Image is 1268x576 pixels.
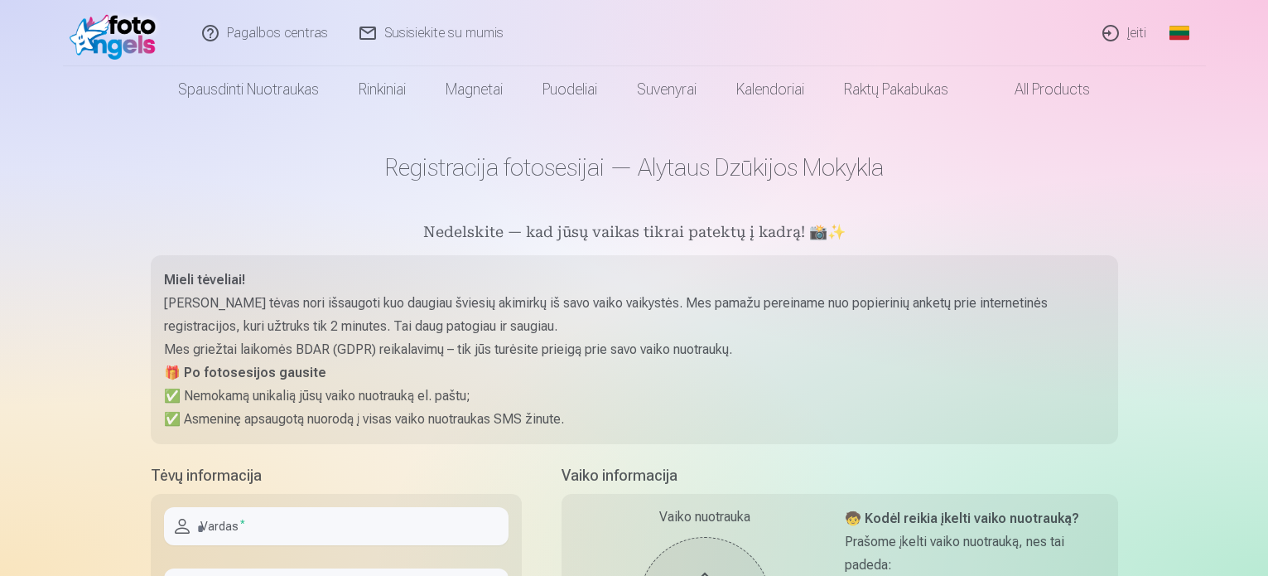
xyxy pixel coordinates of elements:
p: [PERSON_NAME] tėvas nori išsaugoti kuo daugiau šviesių akimirkų iš savo vaiko vaikystės. Mes pama... [164,292,1105,338]
strong: 🎁 Po fotosesijos gausite [164,365,326,380]
a: All products [968,66,1110,113]
p: ✅ Nemokamą unikalią jūsų vaiko nuotrauką el. paštu; [164,385,1105,408]
strong: Mieli tėveliai! [164,272,245,288]
a: Magnetai [426,66,523,113]
p: ✅ Asmeninę apsaugotą nuorodą į visas vaiko nuotraukas SMS žinute. [164,408,1105,431]
p: Mes griežtai laikomės BDAR (GDPR) reikalavimų – tik jūs turėsite prieigą prie savo vaiko nuotraukų. [164,338,1105,361]
strong: 🧒 Kodėl reikia įkelti vaiko nuotrauką? [845,511,1079,526]
a: Raktų pakabukas [824,66,968,113]
a: Rinkiniai [339,66,426,113]
h5: Vaiko informacija [562,464,1118,487]
div: Vaiko nuotrauka [575,507,835,527]
h1: Registracija fotosesijai — Alytaus Dzūkijos Mokykla [151,152,1118,182]
a: Suvenyrai [617,66,716,113]
h5: Tėvų informacija [151,464,522,487]
h5: Nedelskite — kad jūsų vaikas tikrai patektų į kadrą! 📸✨ [151,222,1118,245]
a: Puodeliai [523,66,617,113]
img: /fa2 [70,7,165,60]
a: Kalendoriai [716,66,824,113]
a: Spausdinti nuotraukas [158,66,339,113]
